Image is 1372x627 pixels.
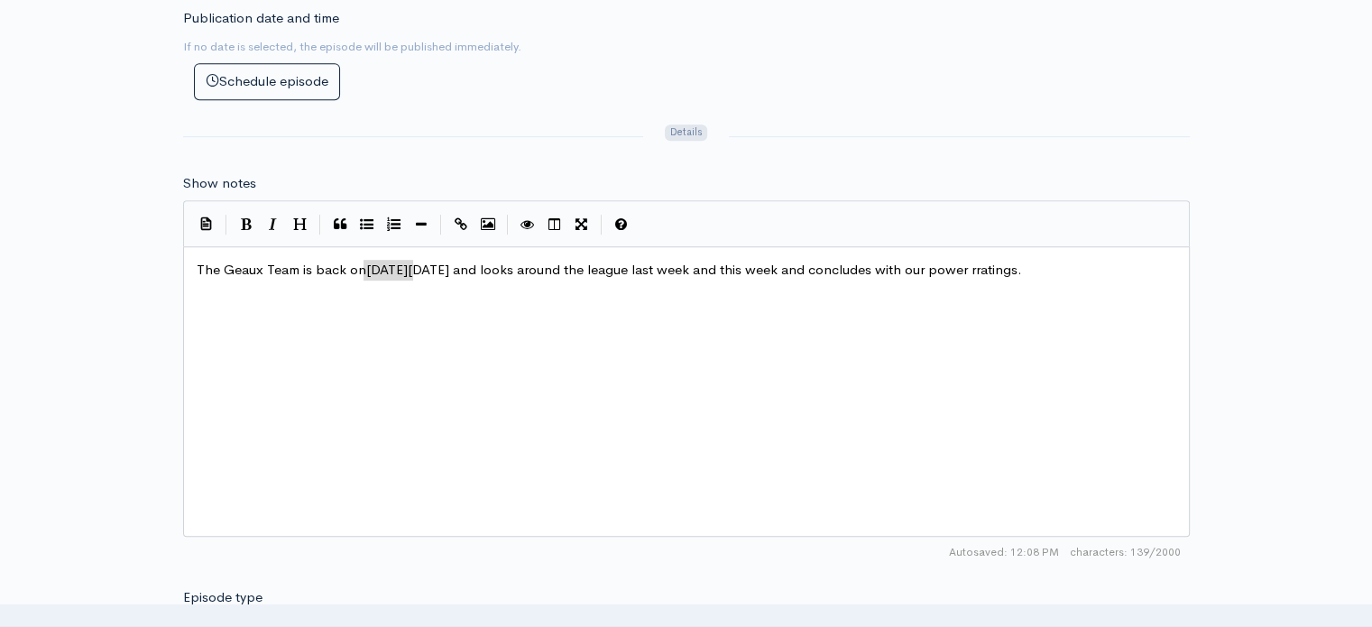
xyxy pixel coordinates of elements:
span: Autosaved: 12:08 PM [949,544,1059,560]
button: Schedule episode [194,63,340,100]
i: | [507,215,509,235]
button: Insert Show Notes Template [193,209,220,236]
button: Italic [260,211,287,238]
button: Toggle Side by Side [541,211,568,238]
button: Bold [233,211,260,238]
span: The Geaux Team is back on [DATE] and looks around the league last week and this week and conclude... [197,261,1022,278]
button: Quote [327,211,354,238]
button: Insert Horizontal Line [408,211,435,238]
button: Create Link [447,211,474,238]
label: Show notes [183,173,256,194]
button: Heading [287,211,314,238]
button: Toggle Preview [514,211,541,238]
span: [DATE] [366,261,408,278]
button: Numbered List [381,211,408,238]
i: | [601,215,603,235]
button: Generic List [354,211,381,238]
span: Details [665,124,707,142]
span: 139/2000 [1070,544,1181,560]
i: | [319,215,321,235]
label: Publication date and time [183,8,339,29]
button: Markdown Guide [608,211,635,238]
label: Episode type [183,587,262,608]
button: Insert Image [474,211,502,238]
small: If no date is selected, the episode will be published immediately. [183,39,521,54]
i: | [226,215,227,235]
button: Toggle Fullscreen [568,211,595,238]
i: | [440,215,442,235]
